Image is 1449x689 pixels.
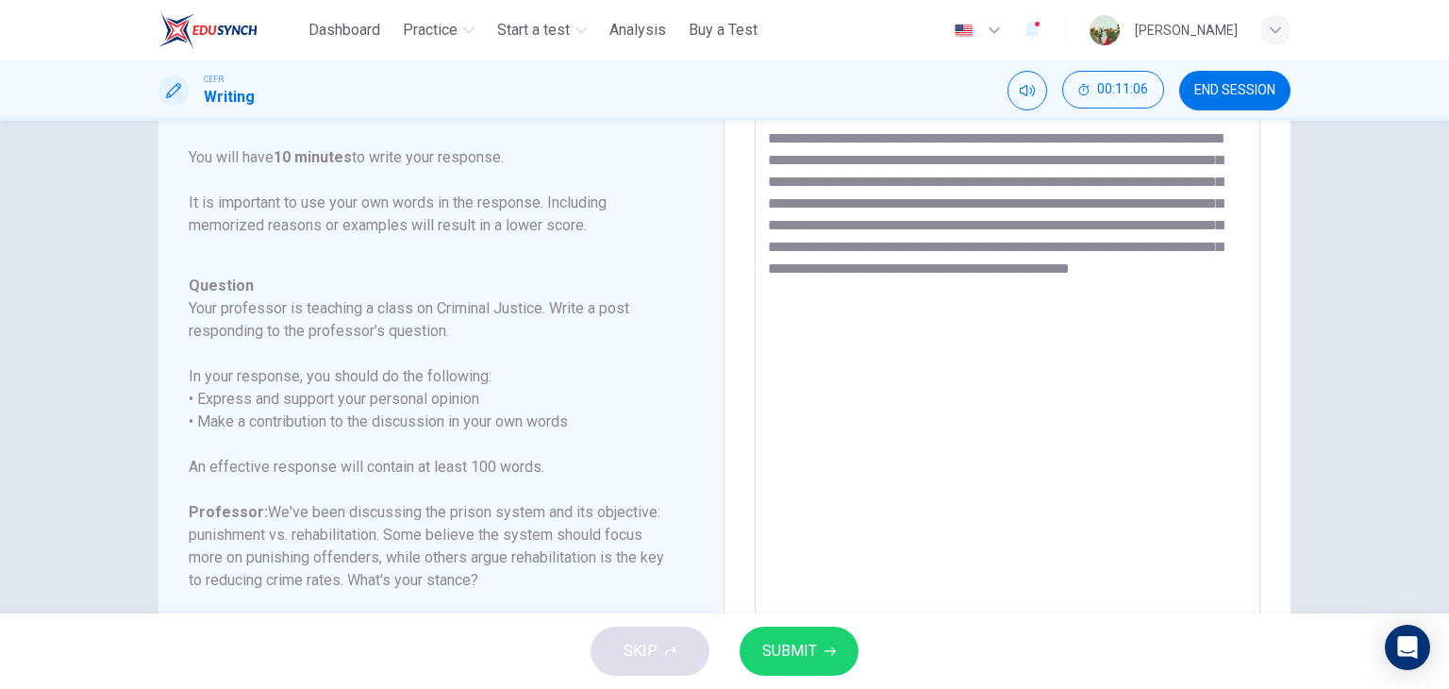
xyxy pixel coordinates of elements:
[395,13,482,47] button: Practice
[952,24,975,38] img: en
[189,365,671,433] h6: In your response, you should do the following: • Express and support your personal opinion • Make...
[403,19,458,42] span: Practice
[158,11,301,49] a: ELTC logo
[1385,625,1430,670] div: Open Intercom Messenger
[1090,15,1120,45] img: Profile picture
[204,86,255,109] h1: Writing
[189,275,671,297] h6: Question
[681,13,765,47] button: Buy a Test
[204,73,224,86] span: CEFR
[189,456,671,479] h6: An effective response will contain at least 100 words.
[301,13,388,47] button: Dashboard
[490,13,594,47] button: Start a test
[740,627,858,676] button: SUBMIT
[1062,71,1164,109] button: 00:11:06
[1179,71,1291,110] button: END SESSION
[1008,71,1047,110] div: Mute
[689,19,758,42] span: Buy a Test
[308,19,380,42] span: Dashboard
[189,501,671,592] h6: We've been discussing the prison system and its objective: punishment vs. rehabilitation. Some be...
[274,148,352,166] b: 10 minutes
[609,19,666,42] span: Analysis
[497,19,570,42] span: Start a test
[762,638,817,664] span: SUBMIT
[1135,19,1238,42] div: [PERSON_NAME]
[158,11,258,49] img: ELTC logo
[1194,83,1275,98] span: END SESSION
[1097,82,1148,97] span: 00:11:06
[1062,71,1164,110] div: Hide
[602,13,674,47] button: Analysis
[189,297,671,343] h6: Your professor is teaching a class on Criminal Justice. Write a post responding to the professor’...
[189,503,268,521] b: Professor:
